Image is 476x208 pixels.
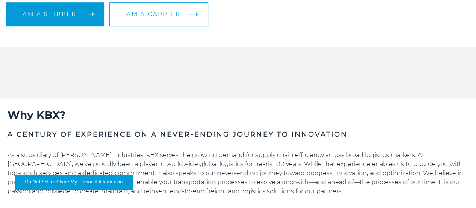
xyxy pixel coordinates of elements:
a: I am a carrier arrow arrow [109,2,208,26]
span: I am a shipper [17,11,76,17]
a: I am a shipper arrow arrow [6,2,104,26]
h3: A CENTURY OF EXPERIENCE ON A NEVER-ENDING JOURNEY TO INNOVATION [8,129,468,139]
img: arrow [196,12,199,16]
span: I am a carrier [121,11,181,17]
p: As a subsidiary of [PERSON_NAME] Industries, KBX serves the growing demand for supply chain effic... [8,151,468,196]
h2: Why KBX? [8,108,468,122]
button: Do Not Sell or Share My Personal Information [15,175,133,189]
